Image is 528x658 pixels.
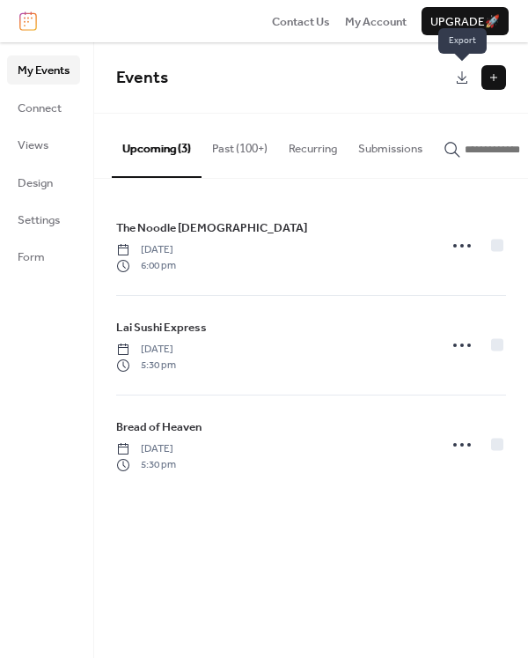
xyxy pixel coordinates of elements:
[116,342,176,358] span: [DATE]
[116,441,176,457] span: [DATE]
[18,248,45,266] span: Form
[278,114,348,175] button: Recurring
[116,218,307,238] a: The Noodle [DEMOGRAPHIC_DATA]
[18,211,60,229] span: Settings
[202,114,278,175] button: Past (100+)
[430,13,500,31] span: Upgrade 🚀
[348,114,433,175] button: Submissions
[112,114,202,177] button: Upcoming (3)
[116,219,307,237] span: The Noodle [DEMOGRAPHIC_DATA]
[7,55,80,84] a: My Events
[116,418,202,436] span: Bread of Heaven
[7,93,80,122] a: Connect
[18,174,53,192] span: Design
[272,13,330,31] span: Contact Us
[116,242,176,258] span: [DATE]
[18,100,62,117] span: Connect
[18,62,70,79] span: My Events
[116,62,168,94] span: Events
[19,11,37,31] img: logo
[7,242,80,270] a: Form
[272,12,330,30] a: Contact Us
[345,13,407,31] span: My Account
[116,319,207,336] span: Lai Sushi Express
[422,7,509,35] button: Upgrade🚀
[116,318,207,337] a: Lai Sushi Express
[345,12,407,30] a: My Account
[116,418,202,437] a: Bread of Heaven
[7,168,80,196] a: Design
[116,358,176,373] span: 5:30 pm
[116,258,176,274] span: 6:00 pm
[438,28,487,55] span: Export
[116,457,176,473] span: 5:30 pm
[18,137,48,154] span: Views
[7,130,80,159] a: Views
[7,205,80,233] a: Settings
